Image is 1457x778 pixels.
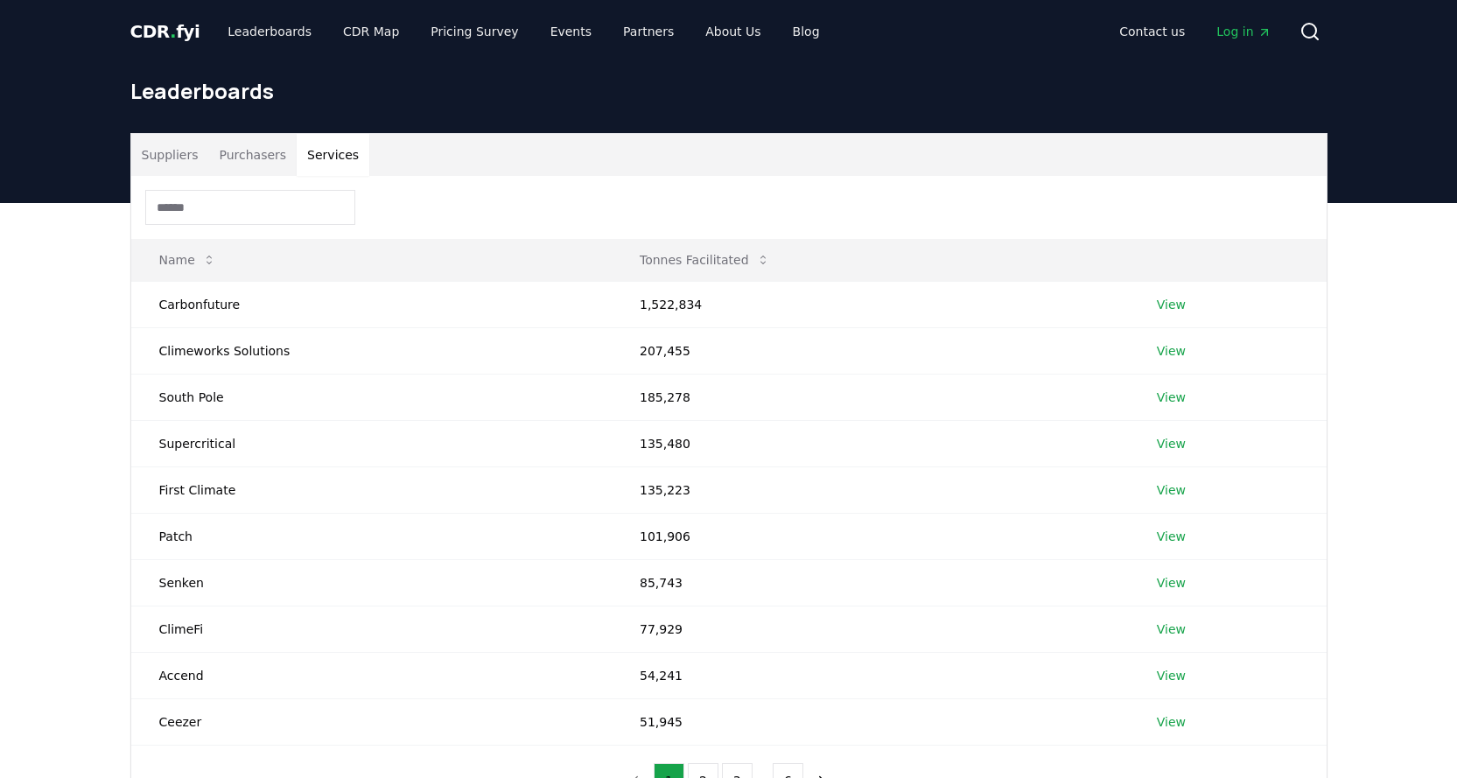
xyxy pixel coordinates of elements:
td: 207,455 [612,327,1129,374]
a: Contact us [1105,16,1199,47]
td: ClimeFi [131,606,612,652]
td: 185,278 [612,374,1129,420]
span: . [170,21,176,42]
a: View [1157,667,1186,684]
td: First Climate [131,466,612,513]
span: Log in [1216,23,1271,40]
a: View [1157,342,1186,360]
button: Suppliers [131,134,209,176]
td: 101,906 [612,513,1129,559]
button: Name [145,242,230,277]
span: CDR fyi [130,21,200,42]
td: 51,945 [612,698,1129,745]
td: 135,223 [612,466,1129,513]
td: South Pole [131,374,612,420]
a: View [1157,574,1186,592]
td: Carbonfuture [131,281,612,327]
a: About Us [691,16,774,47]
a: View [1157,389,1186,406]
a: View [1157,528,1186,545]
td: Ceezer [131,698,612,745]
a: Events [536,16,606,47]
a: CDR Map [329,16,413,47]
td: Climeworks Solutions [131,327,612,374]
h1: Leaderboards [130,77,1327,105]
td: 54,241 [612,652,1129,698]
a: View [1157,713,1186,731]
nav: Main [1105,16,1285,47]
a: CDR.fyi [130,19,200,44]
td: Patch [131,513,612,559]
td: 1,522,834 [612,281,1129,327]
td: 135,480 [612,420,1129,466]
a: Partners [609,16,688,47]
td: Supercritical [131,420,612,466]
button: Purchasers [208,134,297,176]
td: 77,929 [612,606,1129,652]
button: Tonnes Facilitated [626,242,784,277]
nav: Main [214,16,833,47]
td: 85,743 [612,559,1129,606]
a: View [1157,620,1186,638]
a: Blog [779,16,834,47]
td: Accend [131,652,612,698]
a: View [1157,296,1186,313]
td: Senken [131,559,612,606]
a: Log in [1202,16,1285,47]
a: View [1157,481,1186,499]
a: Leaderboards [214,16,326,47]
button: Services [297,134,369,176]
a: Pricing Survey [417,16,532,47]
a: View [1157,435,1186,452]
